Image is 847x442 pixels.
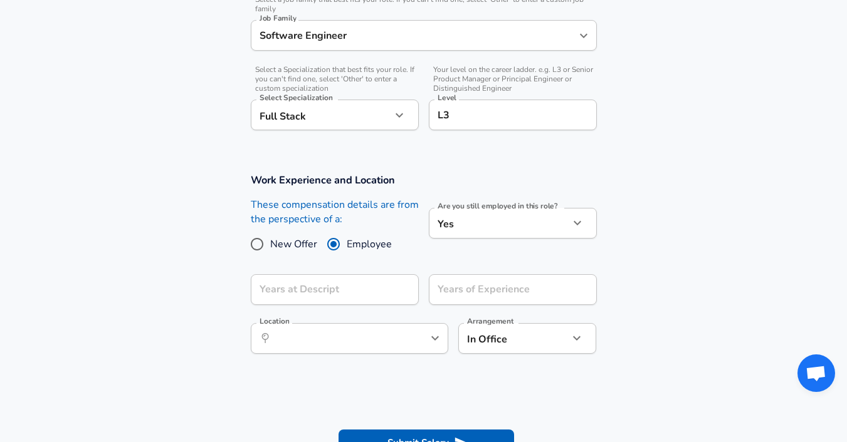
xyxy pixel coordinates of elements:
div: In Office [458,323,550,354]
input: L3 [434,105,591,125]
label: Location [260,317,289,325]
label: These compensation details are from the perspective of a: [251,198,419,227]
div: Yes [429,208,569,239]
div: Open chat [797,354,835,392]
label: Level [438,94,456,101]
span: Employee [347,237,392,252]
label: Are you still employed in this role? [438,202,557,210]
span: Select a Specialization that best fits your role. If you can't find one, select 'Other' to enter ... [251,65,419,93]
span: New Offer [270,237,317,252]
button: Open [426,329,444,347]
h3: Work Experience and Location [251,173,597,187]
input: 7 [429,274,569,305]
input: Software Engineer [256,26,572,45]
label: Job Family [260,14,297,22]
input: 0 [251,274,391,305]
span: Your level on the career ladder. e.g. L3 or Senior Product Manager or Principal Engineer or Disti... [429,65,597,93]
div: Full Stack [251,100,391,130]
label: Arrangement [467,317,513,325]
label: Select Specialization [260,94,332,101]
button: Open [575,27,592,44]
